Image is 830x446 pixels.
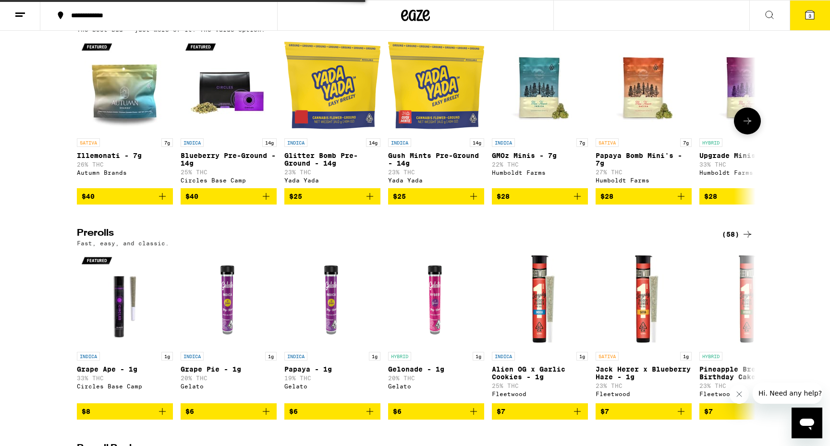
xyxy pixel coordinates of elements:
img: Yada Yada - Glitter Bomb Pre-Ground - 14g [284,37,380,133]
div: Gelato [181,383,277,389]
p: 14g [262,138,277,147]
img: Gelato - Papaya - 1g [284,251,380,347]
button: Add to bag [492,188,588,205]
p: Illemonati - 7g [77,152,173,159]
img: Autumn Brands - Illemonati - 7g [77,37,173,133]
h2: Prerolls [77,229,706,240]
iframe: Message from company [753,383,822,404]
p: HYBRID [699,352,722,361]
p: HYBRID [388,352,411,361]
div: Humboldt Farms [492,169,588,176]
button: 3 [790,0,830,30]
button: Add to bag [596,403,692,420]
div: Fleetwood [699,391,795,397]
a: Open page for Alien OG x Garlic Cookies - 1g from Fleetwood [492,251,588,403]
button: Add to bag [284,403,380,420]
p: Glitter Bomb Pre-Ground - 14g [284,152,380,167]
img: Gelato - Gelonade - 1g [388,251,484,347]
p: 25% THC [492,383,588,389]
img: Fleetwood - Jack Herer x Blueberry Haze - 1g [596,251,692,347]
a: (58) [722,229,753,240]
button: Add to bag [388,188,484,205]
span: $7 [704,408,713,415]
span: $8 [82,408,90,415]
p: INDICA [492,352,515,361]
a: Open page for Pineapple Breeze x Birthday Cake - 1g from Fleetwood [699,251,795,403]
button: Add to bag [699,403,795,420]
p: 20% THC [181,375,277,381]
img: Fleetwood - Alien OG x Garlic Cookies - 1g [492,251,588,347]
p: INDICA [284,352,307,361]
p: 7g [680,138,692,147]
div: Fleetwood [596,391,692,397]
a: Open page for Grape Ape - 1g from Circles Base Camp [77,251,173,403]
p: Grape Ape - 1g [77,365,173,373]
p: Blueberry Pre-Ground - 14g [181,152,277,167]
a: Open page for Jack Herer x Blueberry Haze - 1g from Fleetwood [596,251,692,403]
p: Fast, easy, and classic. [77,240,169,246]
p: 25% THC [181,169,277,175]
img: Circles Base Camp - Grape Ape - 1g [77,251,173,347]
p: Pineapple Breeze x Birthday Cake - 1g [699,365,795,381]
p: 23% THC [284,169,380,175]
img: Yada Yada - Gush Mints Pre-Ground - 14g [388,37,484,133]
a: Open page for Illemonati - 7g from Autumn Brands [77,37,173,188]
p: 22% THC [492,161,588,168]
div: Humboldt Farms [699,169,795,176]
a: Open page for Upgrade Minis - 7g from Humboldt Farms [699,37,795,188]
button: Add to bag [596,188,692,205]
p: 33% THC [699,161,795,168]
p: 1g [265,352,277,361]
div: Circles Base Camp [181,177,277,183]
img: Gelato - Grape Pie - 1g [181,251,277,347]
div: Yada Yada [284,177,380,183]
p: 26% THC [77,161,173,168]
span: $28 [600,193,613,200]
p: SATIVA [596,352,619,361]
p: Grape Pie - 1g [181,365,277,373]
p: Upgrade Minis - 7g [699,152,795,159]
a: Open page for Blueberry Pre-Ground - 14g from Circles Base Camp [181,37,277,188]
img: Humboldt Farms - Papaya Bomb Mini's - 7g [596,37,692,133]
p: SATIVA [596,138,619,147]
button: Add to bag [181,403,277,420]
a: Open page for Gush Mints Pre-Ground - 14g from Yada Yada [388,37,484,188]
p: SATIVA [77,138,100,147]
button: Add to bag [181,188,277,205]
a: Open page for Glitter Bomb Pre-Ground - 14g from Yada Yada [284,37,380,188]
p: 1g [576,352,588,361]
p: Jack Herer x Blueberry Haze - 1g [596,365,692,381]
p: Gush Mints Pre-Ground - 14g [388,152,484,167]
div: Circles Base Camp [77,383,173,389]
p: 1g [680,352,692,361]
span: $25 [289,193,302,200]
p: 19% THC [284,375,380,381]
p: Alien OG x Garlic Cookies - 1g [492,365,588,381]
span: $40 [185,193,198,200]
p: Gelonade - 1g [388,365,484,373]
p: 1g [473,352,484,361]
div: Yada Yada [388,177,484,183]
button: Add to bag [699,188,795,205]
p: 23% THC [699,383,795,389]
a: Open page for Gelonade - 1g from Gelato [388,251,484,403]
p: 1g [369,352,380,361]
p: INDICA [181,352,204,361]
button: Add to bag [77,188,173,205]
span: $6 [185,408,194,415]
button: Add to bag [77,403,173,420]
span: $6 [393,408,402,415]
button: Add to bag [492,403,588,420]
p: Papaya - 1g [284,365,380,373]
span: $40 [82,193,95,200]
button: Add to bag [388,403,484,420]
p: INDICA [77,352,100,361]
p: GMOz Minis - 7g [492,152,588,159]
div: Humboldt Farms [596,177,692,183]
img: Humboldt Farms - Upgrade Minis - 7g [699,37,795,133]
p: 1g [161,352,173,361]
p: 33% THC [77,375,173,381]
p: INDICA [492,138,515,147]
